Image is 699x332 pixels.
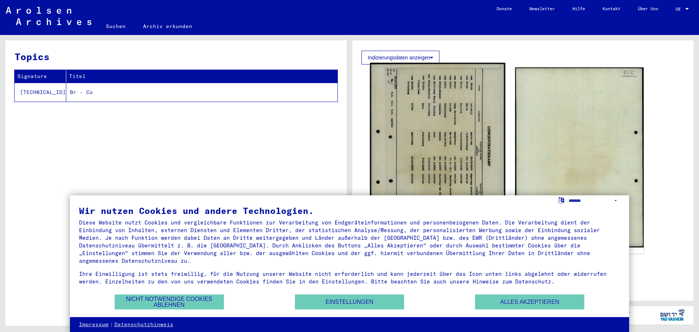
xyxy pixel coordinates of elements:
[362,51,439,65] button: Indizierungsdaten anzeigen
[676,7,684,12] span: DE
[370,63,505,252] img: 001.jpg
[79,219,620,265] div: Diese Website nutzt Cookies und vergleichbare Funktionen zur Verarbeitung von Endgeräteinformatio...
[79,206,620,215] div: Wir nutzen Cookies und andere Technologien.
[15,83,66,102] td: [TECHNICAL_ID]
[6,7,91,25] img: Arolsen_neg.svg
[79,270,620,285] div: Ihre Einwilligung ist stets freiwillig, für die Nutzung unserer Website nicht erforderlich und ka...
[115,294,224,309] button: Nicht notwendige Cookies ablehnen
[15,50,337,64] h3: Topics
[659,306,686,324] img: yv_logo.png
[79,321,108,328] a: Impressum
[66,83,337,102] td: Br - Co
[15,70,66,83] th: Signature
[557,196,565,203] label: Sprache auswählen
[66,70,337,83] th: Titel
[475,294,584,309] button: Alles akzeptieren
[515,67,644,247] img: 002.jpg
[114,321,173,328] a: Datenschutzhinweis
[97,17,134,35] a: Suchen
[295,294,404,309] button: Einstellungen
[569,195,620,206] select: Sprache auswählen
[134,17,201,35] a: Archiv erkunden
